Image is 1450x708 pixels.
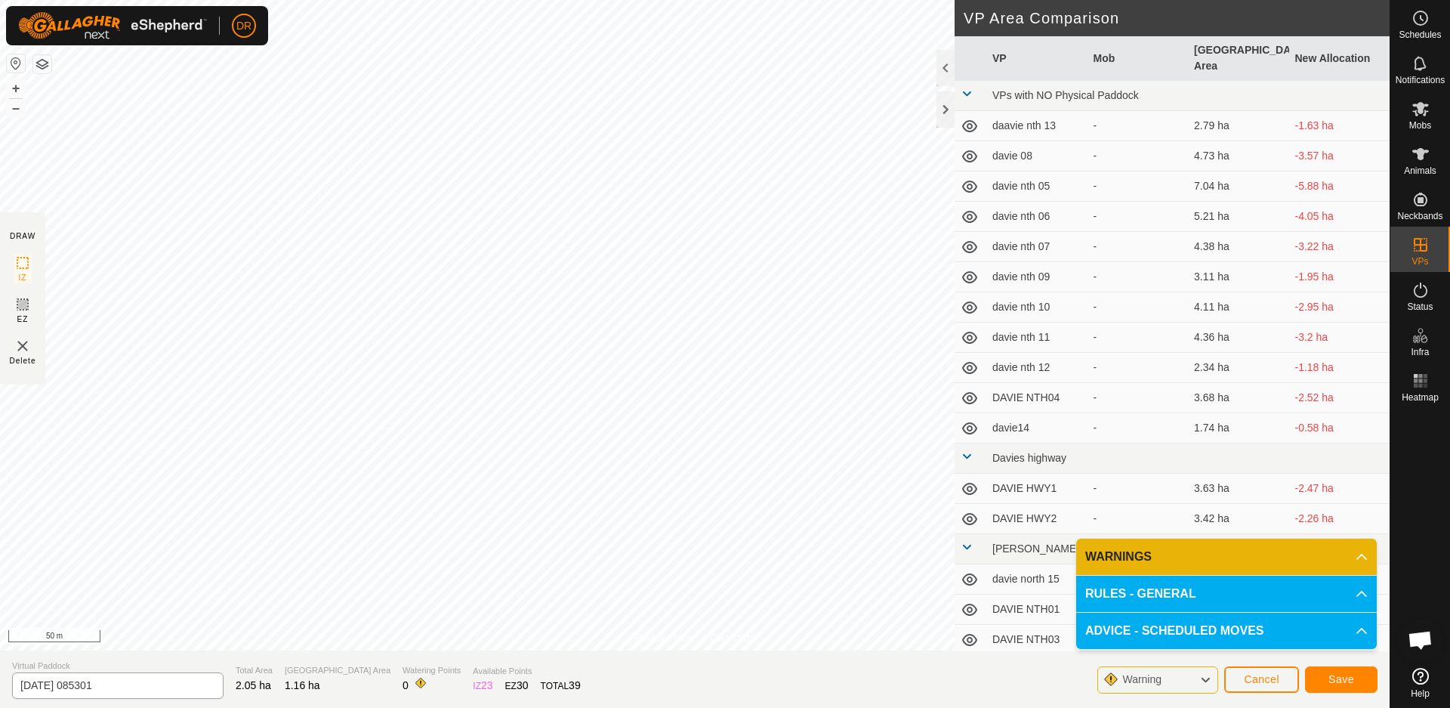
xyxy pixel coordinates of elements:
td: davie nth 11 [986,323,1087,353]
td: davie nth 12 [986,353,1087,383]
td: 4.36 ha [1188,323,1289,353]
span: Status [1407,302,1433,311]
td: DAVIE HWY2 [986,504,1087,534]
td: DAVIE NTH03 [986,625,1087,655]
div: - [1094,390,1183,406]
td: -2.52 ha [1289,383,1390,413]
td: 4.38 ha [1188,232,1289,262]
div: - [1094,239,1183,255]
td: daavie nth 13 [986,111,1087,141]
a: Privacy Policy [635,631,692,645]
div: - [1094,209,1183,224]
td: davie nth 09 [986,262,1087,292]
span: Warning [1122,673,1162,685]
td: davie nth 10 [986,292,1087,323]
div: - [1094,481,1183,496]
span: Watering Points [403,664,461,677]
button: + [7,79,25,97]
td: DAVIE HWY1 [986,474,1087,504]
span: VPs with NO Physical Paddock [992,89,1139,101]
span: RULES - GENERAL [1085,585,1196,603]
span: Schedules [1399,30,1441,39]
div: - [1094,269,1183,285]
span: 0 [403,679,409,691]
span: 30 [517,679,529,691]
td: davie 08 [986,141,1087,172]
span: DR [236,18,251,34]
div: - [1094,178,1183,194]
button: Save [1305,666,1377,693]
span: VPs [1411,257,1428,266]
td: 3.63 ha [1188,474,1289,504]
span: Notifications [1396,76,1445,85]
div: - [1094,329,1183,345]
span: [GEOGRAPHIC_DATA] Area [285,664,390,677]
button: Reset Map [7,54,25,73]
span: Available Points [473,665,580,678]
td: -3.22 ha [1289,232,1390,262]
div: - [1094,118,1183,134]
span: Total Area [236,664,273,677]
span: [PERSON_NAME] Dam [992,543,1105,555]
div: DRAW [10,230,35,242]
div: Open chat [1398,617,1443,663]
td: davie nth 07 [986,232,1087,262]
td: -2.95 ha [1289,292,1390,323]
td: DAVIE NTH04 [986,383,1087,413]
div: TOTAL [541,678,581,694]
div: - [1094,511,1183,527]
div: - [1094,420,1183,436]
button: – [7,99,25,117]
span: WARNINGS [1085,548,1152,566]
td: davie nth 06 [986,202,1087,232]
td: -1.63 ha [1289,111,1390,141]
span: 1.16 ha [285,679,320,691]
span: 39 [569,679,581,691]
p-accordion-header: ADVICE - SCHEDULED MOVES [1076,613,1377,649]
span: Neckbands [1397,212,1442,221]
p-accordion-header: WARNINGS [1076,539,1377,575]
span: Save [1328,673,1354,685]
td: davie nth 05 [986,172,1087,202]
span: Virtual Paddock [12,660,224,672]
span: EZ [17,314,29,325]
td: davie14 [986,413,1087,444]
a: Help [1390,662,1450,704]
td: 7.04 ha [1188,172,1289,202]
span: Davies highway [992,452,1066,464]
td: -1.95 ha [1289,262,1390,292]
button: Map Layers [33,55,51,73]
td: 2.34 ha [1188,353,1289,383]
th: New Allocation [1289,36,1390,81]
th: Mob [1087,36,1189,81]
span: Delete [10,355,36,366]
img: VP [14,337,32,355]
span: ADVICE - SCHEDULED MOVES [1085,622,1263,640]
td: 3.11 ha [1188,262,1289,292]
td: -3.2 ha [1289,323,1390,353]
div: EZ [505,678,529,694]
div: IZ [473,678,492,694]
button: Cancel [1224,666,1299,693]
td: -4.05 ha [1289,202,1390,232]
th: VP [986,36,1087,81]
span: Animals [1404,166,1436,175]
td: -2.26 ha [1289,504,1390,534]
span: Help [1411,689,1430,698]
td: -2.47 ha [1289,474,1390,504]
div: - [1094,360,1183,376]
span: Infra [1411,348,1429,357]
img: Gallagher Logo [18,12,207,39]
p-accordion-header: RULES - GENERAL [1076,576,1377,612]
td: -3.57 ha [1289,141,1390,172]
td: -0.58 ha [1289,413,1390,444]
td: 4.73 ha [1188,141,1289,172]
th: [GEOGRAPHIC_DATA] Area [1188,36,1289,81]
td: DAVIE NTH01 [986,595,1087,625]
span: IZ [19,272,27,283]
span: Heatmap [1402,393,1439,402]
div: - [1094,299,1183,315]
a: Contact Us [710,631,754,645]
td: davie north 15 [986,564,1087,595]
h2: VP Area Comparison [964,9,1390,27]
